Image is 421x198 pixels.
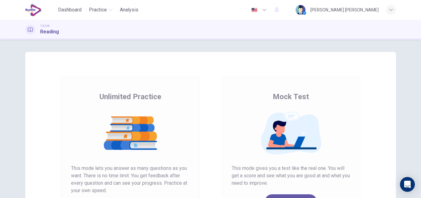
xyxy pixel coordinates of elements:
img: Profile picture [296,5,305,15]
img: EduSynch logo [25,4,42,16]
span: Dashboard [58,6,82,14]
div: Open Intercom Messenger [400,177,415,192]
a: EduSynch logo [25,4,56,16]
span: Mock Test [273,92,309,102]
span: TOEIC® [40,24,49,28]
span: Unlimited Practice [99,92,161,102]
button: Practice [86,4,115,15]
button: Dashboard [56,4,84,15]
span: Practice [89,6,107,14]
button: Analysis [117,4,141,15]
h1: Reading [40,28,59,36]
img: en [250,8,258,12]
span: This mode lets you answer as many questions as you want. There is no time limit. You get feedback... [71,165,190,194]
div: [PERSON_NAME] [PERSON_NAME] [310,6,379,14]
span: This mode gives you a test like the real one. You will get a score and see what you are good at a... [232,165,350,187]
span: Analysis [120,6,138,14]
